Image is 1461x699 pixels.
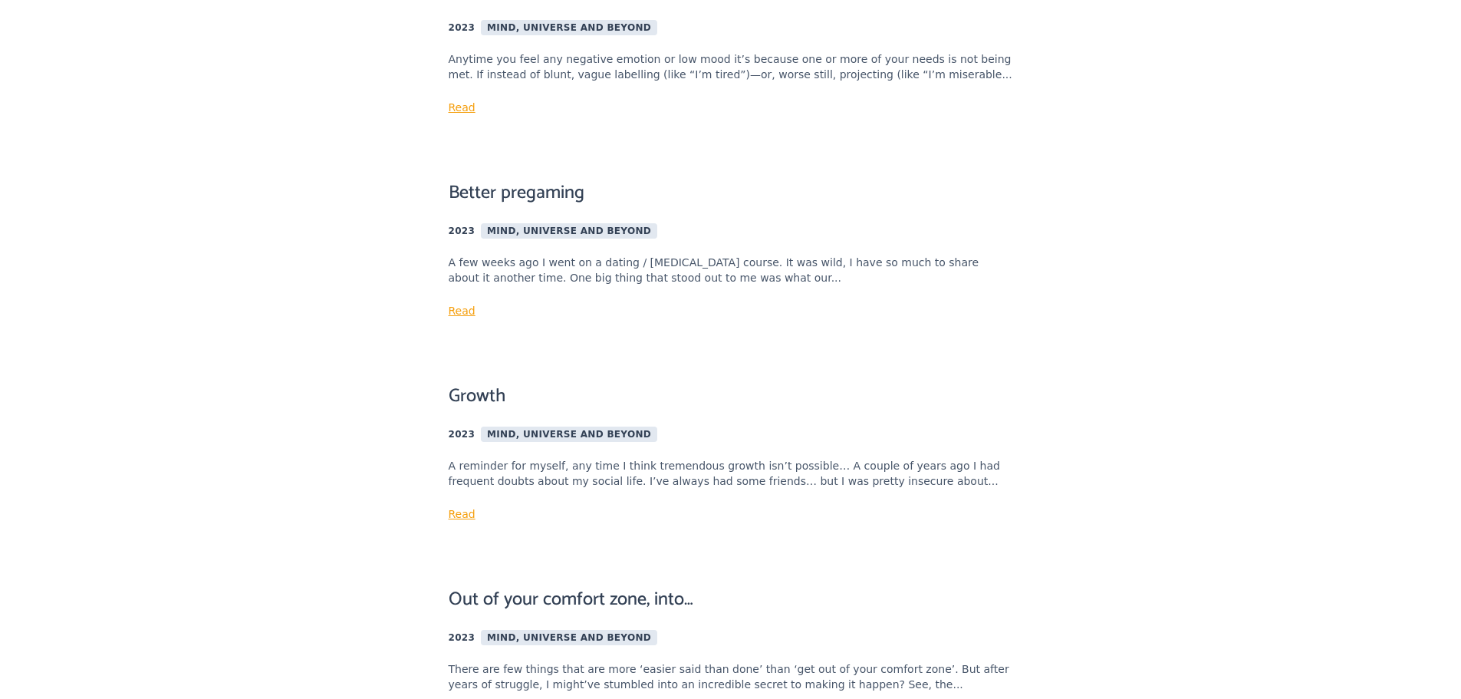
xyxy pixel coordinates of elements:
[449,427,482,442] span: 2023
[449,305,475,317] a: Read
[449,630,482,645] span: 2023
[449,101,475,114] a: Read
[449,508,475,520] a: Read
[481,223,657,239] span: Mind, universe and beyond
[481,427,657,442] span: Mind, universe and beyond
[449,181,584,206] a: Better pregaming
[449,51,1013,82] div: Anytime you feel any negative emotion or low mood it’s because one or more of your needs is not b...
[449,588,693,612] a: Out of your comfort zone, into…
[449,223,482,239] span: 2023
[481,630,657,645] span: Mind, universe and beyond
[481,20,657,35] span: Mind, universe and beyond
[449,661,1013,692] div: There are few things that are more ‘easier said than done’ than ‘get out of your comfort zone’. B...
[449,20,482,35] span: 2023
[449,255,1013,285] div: A few weeks ago I went on a dating / [MEDICAL_DATA] course. It was wild, I have so much to share ...
[449,458,1013,489] div: A reminder for myself, any time I think tremendous growth isn’t possible… A couple of years ago I...
[449,384,505,409] a: Growth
